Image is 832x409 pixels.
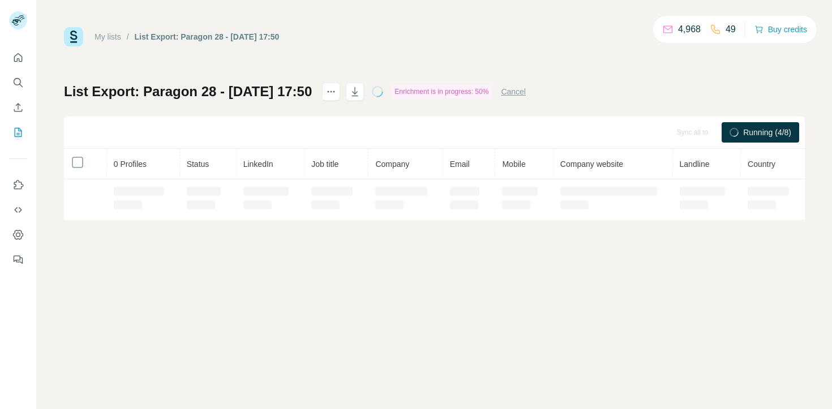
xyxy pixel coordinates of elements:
button: Search [9,72,27,93]
button: Quick start [9,48,27,68]
p: 4,968 [678,23,701,36]
button: actions [322,83,340,101]
span: Mobile [502,160,525,169]
span: LinkedIn [243,160,273,169]
button: Buy credits [754,21,807,37]
button: Dashboard [9,225,27,245]
button: My lists [9,122,27,143]
li: / [127,31,129,42]
span: Running (4/8) [743,127,791,138]
span: Status [187,160,209,169]
button: Feedback [9,249,27,270]
a: My lists [95,32,121,41]
button: Use Surfe API [9,200,27,220]
span: Company [375,160,409,169]
h1: List Export: Paragon 28 - [DATE] 17:50 [64,83,312,101]
span: Email [450,160,470,169]
button: Enrich CSV [9,97,27,118]
div: Enrichment is in progress: 50% [391,85,492,98]
img: Surfe Logo [64,27,83,46]
span: Job title [311,160,338,169]
button: Cancel [501,86,526,97]
span: Landline [680,160,710,169]
button: Use Surfe on LinkedIn [9,175,27,195]
span: 0 Profiles [114,160,147,169]
span: Country [748,160,775,169]
div: List Export: Paragon 28 - [DATE] 17:50 [135,31,280,42]
span: Company website [560,160,623,169]
p: 49 [726,23,736,36]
